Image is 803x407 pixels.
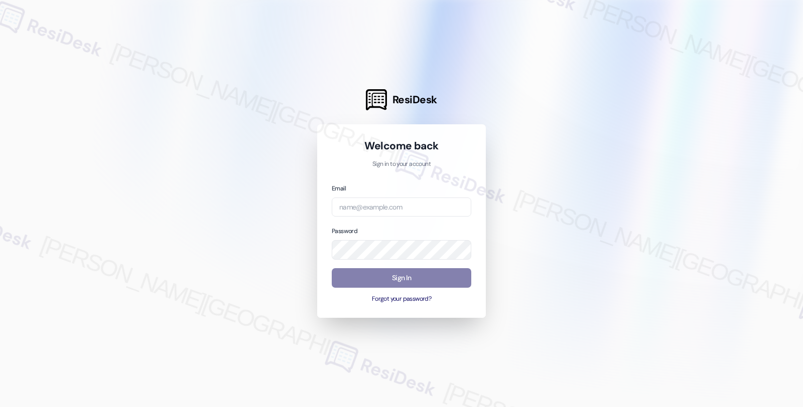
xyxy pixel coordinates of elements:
[332,197,471,217] input: name@example.com
[392,93,437,107] span: ResiDesk
[332,268,471,288] button: Sign In
[366,89,387,110] img: ResiDesk Logo
[332,295,471,304] button: Forgot your password?
[332,139,471,153] h1: Welcome back
[332,184,346,192] label: Email
[332,227,357,235] label: Password
[332,160,471,169] p: Sign in to your account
